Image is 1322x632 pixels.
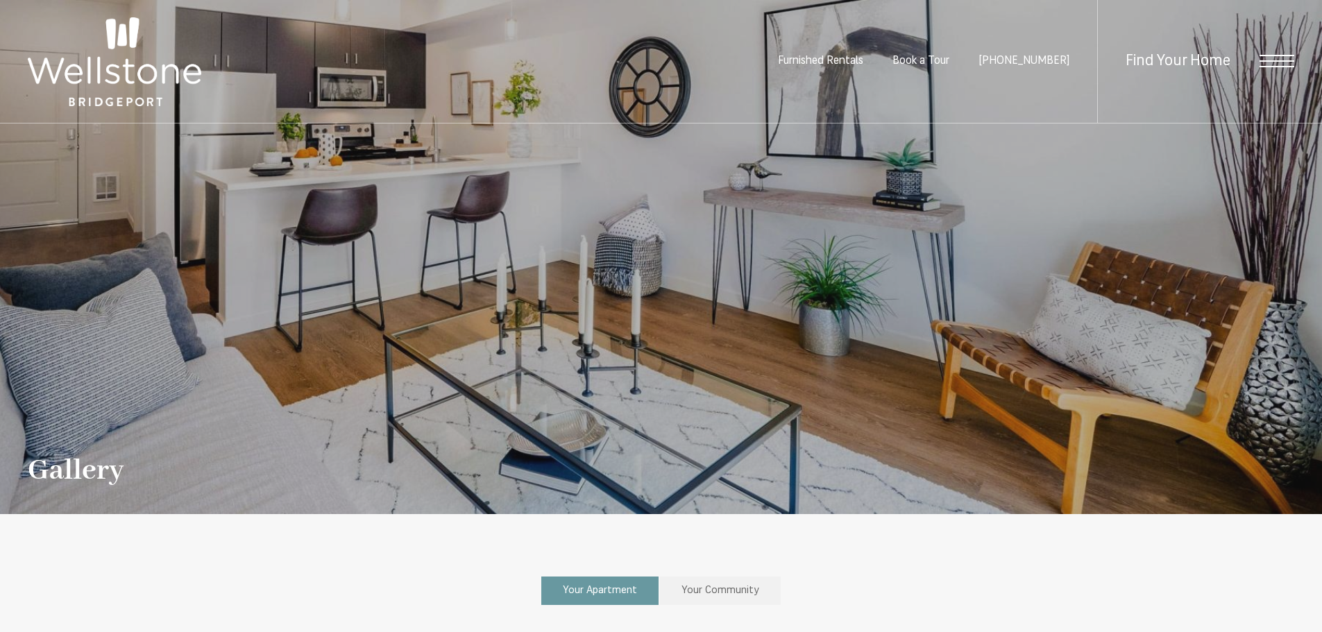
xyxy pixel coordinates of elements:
[892,55,949,67] a: Book a Tour
[660,577,781,605] a: Your Community
[541,577,659,605] a: Your Apartment
[28,17,201,106] img: Wellstone
[1260,55,1294,67] button: Open Menu
[681,586,759,596] span: Your Community
[778,55,863,67] a: Furnished Rentals
[28,455,124,486] h1: Gallery
[1126,53,1230,69] a: Find Your Home
[978,55,1069,67] span: [PHONE_NUMBER]
[563,586,637,596] span: Your Apartment
[978,55,1069,67] a: Call Us at (253) 642-8681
